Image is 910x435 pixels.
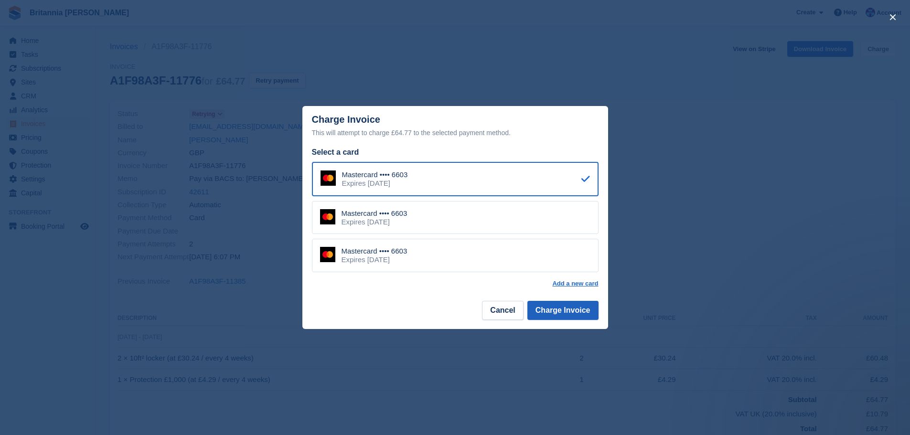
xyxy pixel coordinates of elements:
[527,301,599,320] button: Charge Invoice
[342,179,408,188] div: Expires [DATE]
[312,127,599,138] div: This will attempt to charge £64.77 to the selected payment method.
[321,170,336,186] img: Mastercard Logo
[342,218,407,226] div: Expires [DATE]
[312,114,599,138] div: Charge Invoice
[320,209,335,224] img: Mastercard Logo
[342,170,408,179] div: Mastercard •••• 6603
[320,247,335,262] img: Mastercard Logo
[342,255,407,264] div: Expires [DATE]
[312,147,599,158] div: Select a card
[342,247,407,255] div: Mastercard •••• 6603
[342,209,407,218] div: Mastercard •••• 6603
[885,10,900,25] button: close
[552,280,598,287] a: Add a new card
[482,301,523,320] button: Cancel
